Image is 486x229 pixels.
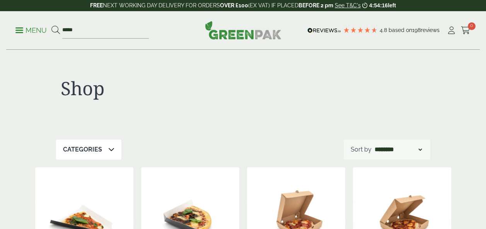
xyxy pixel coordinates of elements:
span: 0 [468,22,476,30]
span: 4:54:16 [369,2,388,8]
select: Shop order [373,145,423,154]
a: See T&C's [335,2,361,8]
a: 0 [461,25,471,36]
span: reviews [421,27,440,33]
i: Cart [461,27,471,34]
a: Menu [15,26,47,34]
strong: OVER £100 [220,2,248,8]
span: 198 [412,27,421,33]
h1: Shop [61,77,239,99]
img: GreenPak Supplies [205,21,281,39]
span: left [388,2,396,8]
strong: BEFORE 2 pm [298,2,333,8]
strong: FREE [90,2,103,8]
i: My Account [447,27,456,34]
span: 4.8 [380,27,389,33]
img: REVIEWS.io [307,28,341,33]
div: 4.79 Stars [343,27,378,34]
p: Categories [63,145,102,154]
span: Based on [389,27,412,33]
p: Sort by [351,145,372,154]
p: Menu [15,26,47,35]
